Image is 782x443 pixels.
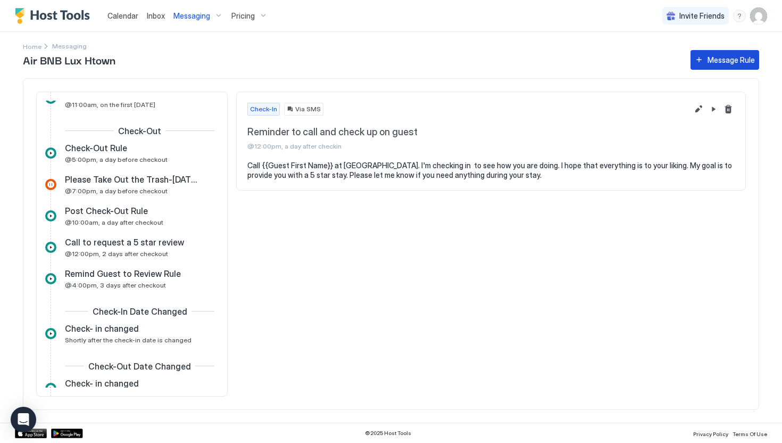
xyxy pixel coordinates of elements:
[708,54,755,65] div: Message Rule
[23,43,41,51] span: Home
[65,237,184,248] span: Call to request a 5 star review
[733,431,767,437] span: Terms Of Use
[118,126,161,136] span: Check-Out
[679,11,725,21] span: Invite Friends
[750,7,767,24] div: User profile
[107,10,138,21] a: Calendar
[65,218,163,226] span: @10:00am, a day after checkout
[23,40,41,52] div: Breadcrumb
[23,40,41,52] a: Home
[88,361,191,372] span: Check-Out Date Changed
[51,429,83,438] a: Google Play Store
[65,155,168,163] span: @5:00pm, a day before checkout
[173,11,210,21] span: Messaging
[250,104,277,114] span: Check-In
[692,103,705,116] button: Edit message rule
[11,407,36,432] div: Open Intercom Messenger
[733,428,767,439] a: Terms Of Use
[65,206,148,216] span: Post Check-Out Rule
[693,428,728,439] a: Privacy Policy
[707,103,720,116] button: Pause Message Rule
[147,10,165,21] a: Inbox
[231,11,255,21] span: Pricing
[247,142,688,150] span: @12:00pm, a day after checkin
[15,429,47,438] a: App Store
[65,101,155,109] span: @11:00am, on the first [DATE]
[693,431,728,437] span: Privacy Policy
[247,126,688,138] span: Reminder to call and check up on guest
[65,174,197,185] span: Please Take Out the Trash-[DATE] Check out
[23,52,680,68] span: Air BNB Lux Htown
[93,306,187,317] span: Check-In Date Changed
[65,281,166,289] span: @4:00pm, 3 days after checkout
[247,161,735,179] pre: Call {{Guest First Name}} at [GEOGRAPHIC_DATA]. I'm checking in to see how you are doing. I hope ...
[691,50,759,70] button: Message Rule
[107,11,138,20] span: Calendar
[65,268,181,279] span: Remind Guest to Review Rule
[65,336,192,344] span: Shortly after the check-in date is changed
[365,430,411,437] span: © 2025 Host Tools
[722,103,735,116] button: Delete message rule
[295,104,321,114] span: Via SMS
[65,250,168,258] span: @12:00pm, 2 days after checkout
[65,378,139,389] span: Check- in changed
[15,8,95,24] a: Host Tools Logo
[52,42,87,50] span: Breadcrumb
[65,323,139,334] span: Check- in changed
[65,143,127,153] span: Check-Out Rule
[733,10,746,22] div: menu
[147,11,165,20] span: Inbox
[65,187,168,195] span: @7:00pm, a day before checkout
